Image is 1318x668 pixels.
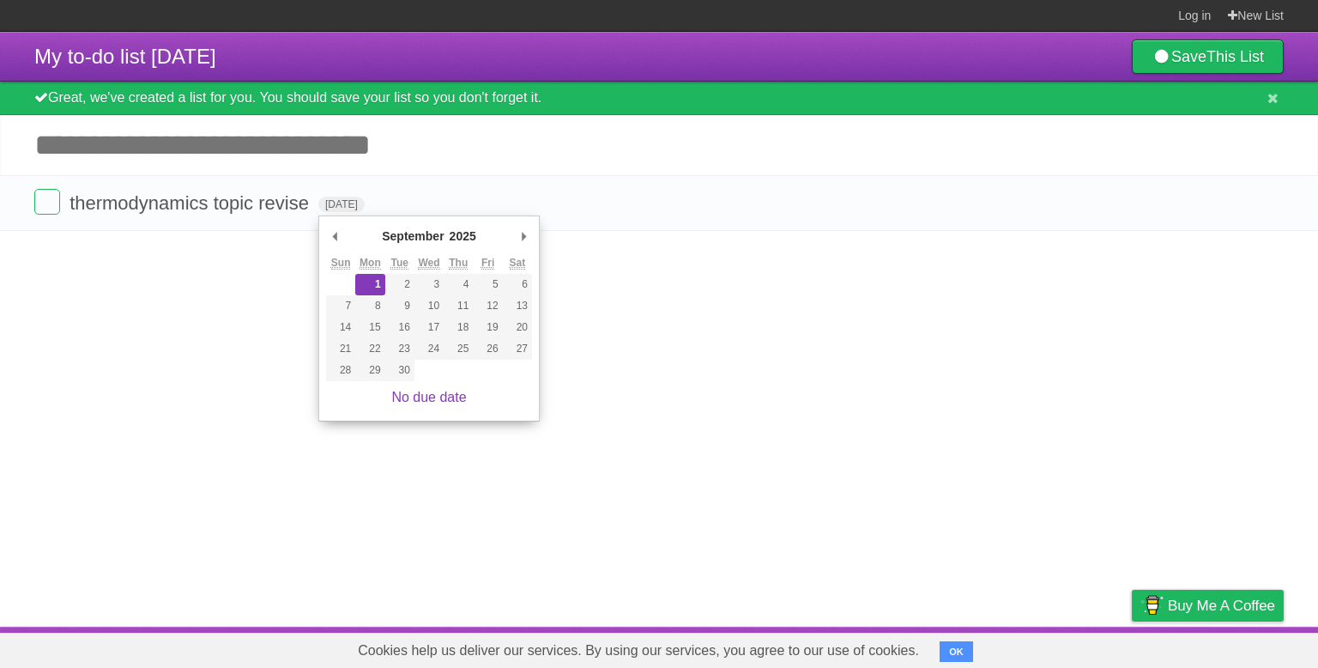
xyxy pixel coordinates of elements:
[503,338,532,360] button: 27
[414,317,444,338] button: 17
[355,274,384,295] button: 1
[449,257,468,270] abbr: Thursday
[1206,48,1264,65] b: This List
[904,631,940,664] a: About
[1132,590,1284,622] a: Buy me a coffee
[1140,591,1164,620] img: Buy me a coffee
[355,317,384,338] button: 15
[447,223,479,249] div: 2025
[473,295,502,317] button: 12
[444,274,473,295] button: 4
[331,257,351,270] abbr: Sunday
[326,338,355,360] button: 21
[70,192,313,214] span: thermodynamics topic revise
[1132,39,1284,74] a: SaveThis List
[385,295,414,317] button: 9
[1168,591,1275,621] span: Buy me a coffee
[473,317,502,338] button: 19
[385,360,414,381] button: 30
[391,390,466,404] a: No due date
[1176,631,1284,664] a: Suggest a feature
[503,317,532,338] button: 20
[34,189,60,215] label: Done
[326,295,355,317] button: 7
[360,257,381,270] abbr: Monday
[1109,631,1154,664] a: Privacy
[414,274,444,295] button: 3
[355,295,384,317] button: 8
[481,257,494,270] abbr: Friday
[473,274,502,295] button: 5
[414,295,444,317] button: 10
[355,360,384,381] button: 29
[326,317,355,338] button: 14
[444,317,473,338] button: 18
[385,274,414,295] button: 2
[34,45,216,68] span: My to-do list [DATE]
[510,257,526,270] abbr: Saturday
[1051,631,1089,664] a: Terms
[418,257,439,270] abbr: Wednesday
[326,223,343,249] button: Previous Month
[473,338,502,360] button: 26
[515,223,532,249] button: Next Month
[385,317,414,338] button: 16
[503,295,532,317] button: 13
[414,338,444,360] button: 24
[444,338,473,360] button: 25
[385,338,414,360] button: 23
[379,223,446,249] div: September
[444,295,473,317] button: 11
[503,274,532,295] button: 6
[341,634,936,668] span: Cookies help us deliver our services. By using our services, you agree to our use of cookies.
[390,257,408,270] abbr: Tuesday
[355,338,384,360] button: 22
[318,197,365,212] span: [DATE]
[960,631,1030,664] a: Developers
[940,641,973,662] button: OK
[326,360,355,381] button: 28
